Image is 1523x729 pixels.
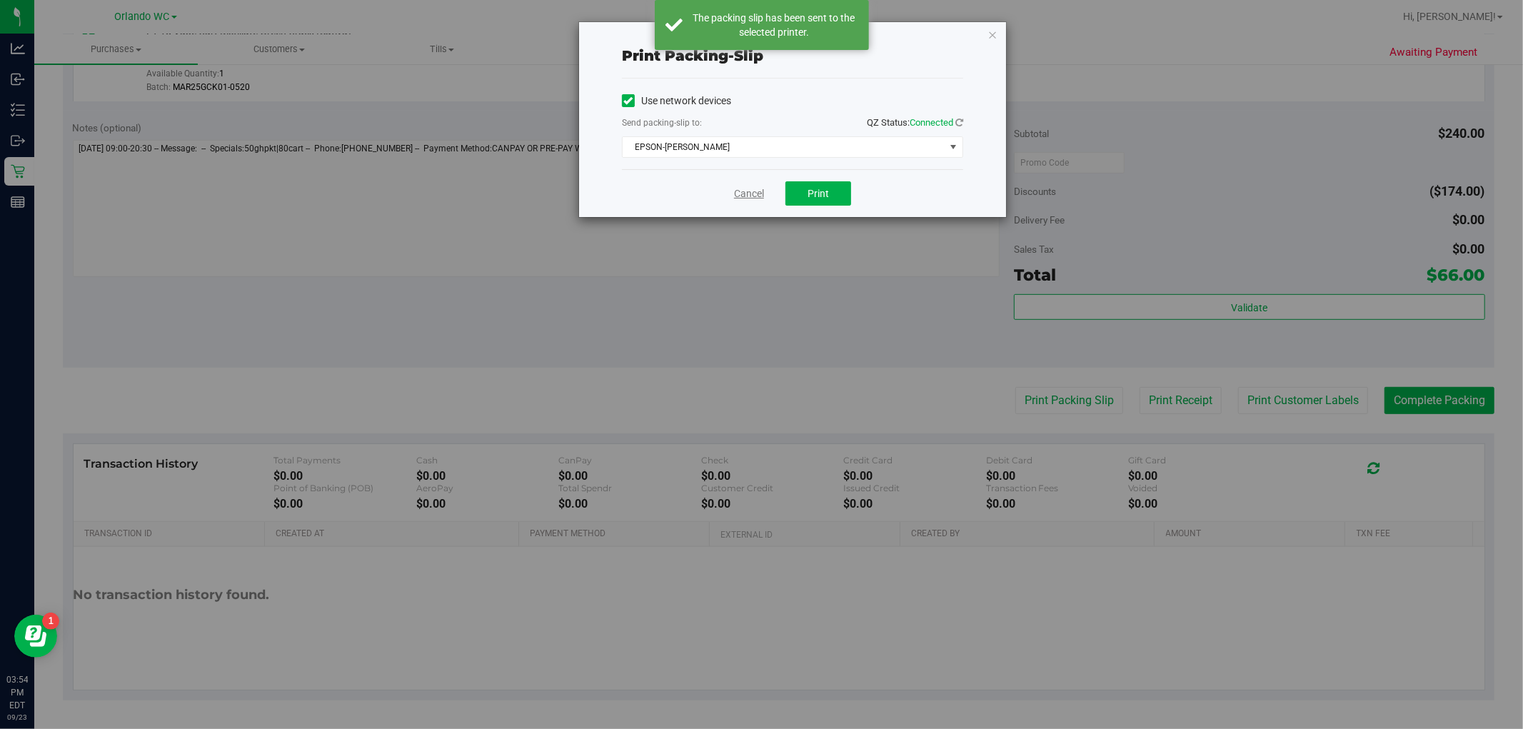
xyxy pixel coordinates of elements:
span: EPSON-[PERSON_NAME] [623,137,945,157]
a: Cancel [734,186,764,201]
span: QZ Status: [867,117,963,128]
iframe: Resource center unread badge [42,613,59,630]
iframe: Resource center [14,615,57,658]
button: Print [785,181,851,206]
span: Print packing-slip [622,47,763,64]
div: The packing slip has been sent to the selected printer. [690,11,858,39]
label: Send packing-slip to: [622,116,702,129]
span: Connected [910,117,953,128]
span: select [945,137,962,157]
label: Use network devices [622,94,731,109]
span: Print [808,188,829,199]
